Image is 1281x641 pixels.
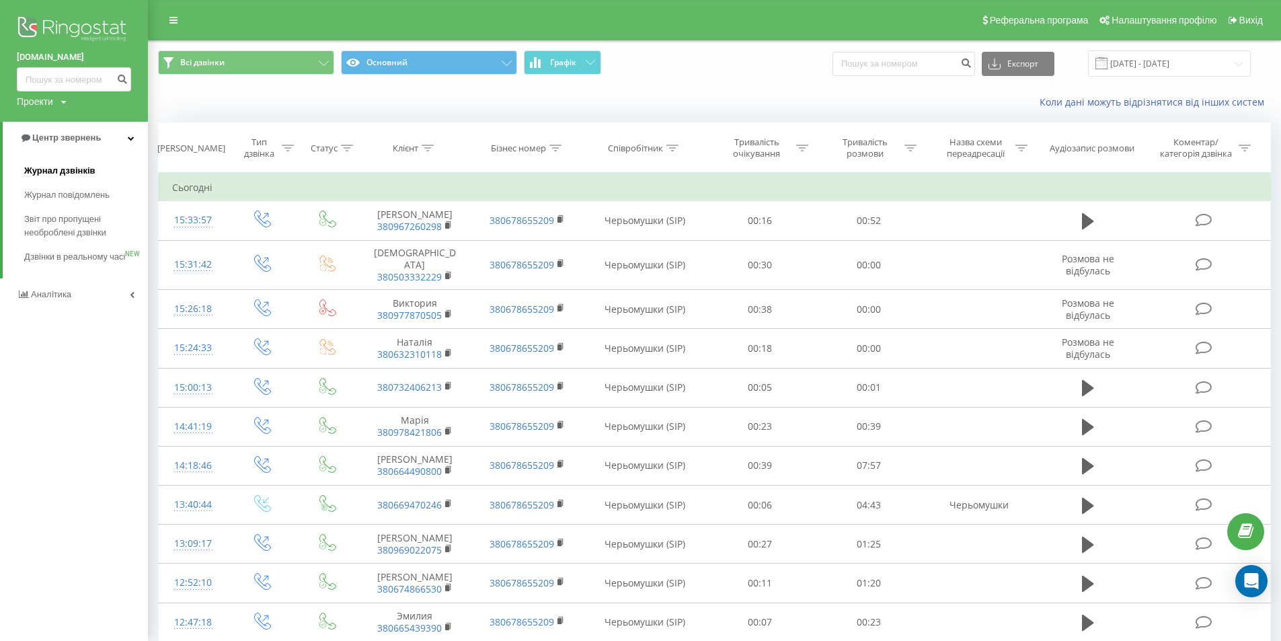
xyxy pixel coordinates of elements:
[705,486,814,525] td: 00:06
[377,498,442,511] a: 380669470246
[24,213,141,239] span: Звіт про пропущені необроблені дзвінки
[172,375,215,401] div: 15:00:13
[377,465,442,478] a: 380664490800
[311,143,338,154] div: Статус
[491,143,546,154] div: Бізнес номер
[584,525,705,564] td: Черьомушки (SIP)
[172,570,215,596] div: 12:52:10
[1050,143,1134,154] div: Аудіозапис розмови
[3,122,148,154] a: Центр звернень
[17,95,53,108] div: Проекти
[377,621,442,634] a: 380665439390
[490,615,554,628] a: 380678655209
[157,143,225,154] div: [PERSON_NAME]
[24,245,148,269] a: Дзвінки в реальному часіNEW
[584,446,705,485] td: Черьомушки (SIP)
[1235,565,1268,597] div: Open Intercom Messenger
[705,407,814,446] td: 00:23
[814,201,923,240] td: 00:52
[1239,15,1263,26] span: Вихід
[490,459,554,472] a: 380678655209
[814,240,923,290] td: 00:00
[814,446,923,485] td: 07:57
[158,50,334,75] button: Всі дзвінки
[584,329,705,368] td: Черьомушки (SIP)
[814,368,923,407] td: 00:01
[172,453,215,479] div: 14:18:46
[490,258,554,271] a: 380678655209
[584,290,705,329] td: Черьомушки (SIP)
[358,290,471,329] td: Виктория
[584,407,705,446] td: Черьомушки (SIP)
[1112,15,1216,26] span: Налаштування профілю
[705,240,814,290] td: 00:30
[17,67,131,91] input: Пошук за номером
[584,564,705,603] td: Черьомушки (SIP)
[24,250,125,264] span: Дзвінки в реальному часі
[705,290,814,329] td: 00:38
[1062,252,1114,277] span: Розмова не відбулась
[584,201,705,240] td: Черьомушки (SIP)
[358,446,471,485] td: [PERSON_NAME]
[377,348,442,361] a: 380632310118
[377,309,442,322] a: 380977870505
[490,303,554,315] a: 380678655209
[24,159,148,183] a: Журнал дзвінків
[1062,336,1114,361] span: Розмова не відбулась
[814,564,923,603] td: 01:20
[814,329,923,368] td: 00:00
[608,143,663,154] div: Співробітник
[24,188,110,202] span: Журнал повідомлень
[990,15,1089,26] span: Реферальна програма
[584,240,705,290] td: Черьомушки (SIP)
[524,50,601,75] button: Графік
[24,164,95,178] span: Журнал дзвінків
[490,576,554,589] a: 380678655209
[358,407,471,446] td: Марія
[705,446,814,485] td: 00:39
[17,13,131,47] img: Ringostat logo
[159,174,1271,201] td: Сьогодні
[358,329,471,368] td: Наталія
[982,52,1054,76] button: Експорт
[24,183,148,207] a: Журнал повідомлень
[358,201,471,240] td: [PERSON_NAME]
[832,52,975,76] input: Пошук за номером
[24,207,148,245] a: Звіт про пропущені необроблені дзвінки
[705,329,814,368] td: 00:18
[814,407,923,446] td: 00:39
[705,201,814,240] td: 00:16
[1157,137,1235,159] div: Коментар/категорія дзвінка
[490,214,554,227] a: 380678655209
[490,342,554,354] a: 380678655209
[829,137,901,159] div: Тривалість розмови
[172,207,215,233] div: 15:33:57
[1062,297,1114,322] span: Розмова не відбулась
[377,582,442,595] a: 380674866530
[31,289,71,299] span: Аналiтика
[240,137,278,159] div: Тип дзвінка
[721,137,793,159] div: Тривалість очікування
[358,564,471,603] td: [PERSON_NAME]
[32,133,101,143] span: Центр звернень
[377,220,442,233] a: 380967260298
[377,426,442,439] a: 380978421806
[814,486,923,525] td: 04:43
[172,335,215,361] div: 15:24:33
[377,381,442,393] a: 380732406213
[172,252,215,278] div: 15:31:42
[172,414,215,440] div: 14:41:19
[172,492,215,518] div: 13:40:44
[1040,96,1271,108] a: Коли дані можуть відрізнятися вiд інших систем
[172,609,215,636] div: 12:47:18
[17,50,131,64] a: [DOMAIN_NAME]
[814,525,923,564] td: 01:25
[377,543,442,556] a: 380969022075
[705,525,814,564] td: 00:27
[393,143,418,154] div: Клієнт
[550,58,576,67] span: Графік
[584,368,705,407] td: Черьомушки (SIP)
[490,381,554,393] a: 380678655209
[490,420,554,432] a: 380678655209
[584,486,705,525] td: Черьомушки (SIP)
